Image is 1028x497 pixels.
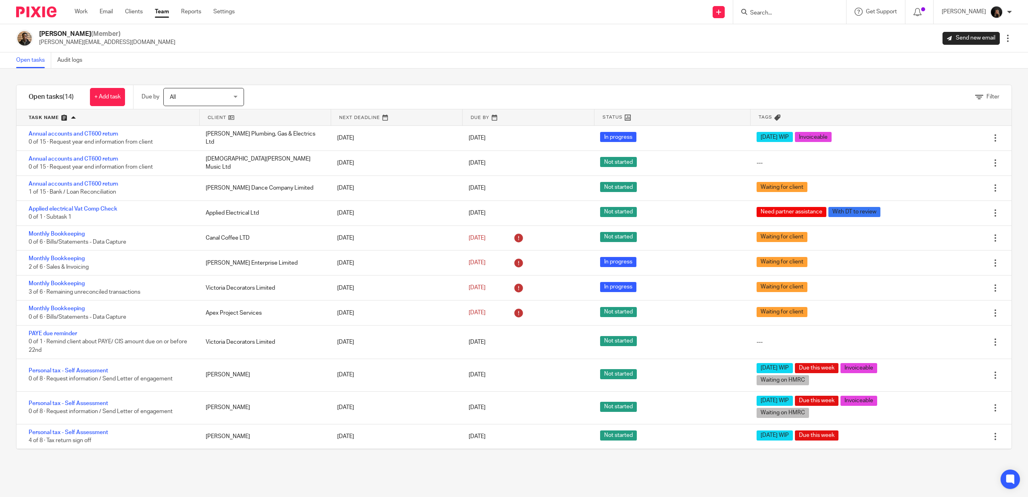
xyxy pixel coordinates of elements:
[198,126,329,150] div: [PERSON_NAME] Plumbing, Gas & Electrics Ltd
[329,180,461,196] div: [DATE]
[29,264,89,270] span: 2 of 6 · Sales & Invoicing
[757,430,793,441] span: [DATE] WIP
[198,399,329,416] div: [PERSON_NAME]
[603,114,623,121] span: Status
[469,235,486,241] span: [DATE]
[29,368,108,374] a: Personal tax - Self Assessment
[757,408,809,418] span: Waiting on HMRC
[943,32,1000,45] a: Send new email
[329,399,461,416] div: [DATE]
[29,438,91,443] span: 4 of 8 · Tax return sign off
[29,289,140,295] span: 3 of 6 · Remaining unreconciled transactions
[29,256,85,261] a: Monthly Bookkeeping
[29,164,153,170] span: 0 of 15 · Request year end information from client
[198,230,329,246] div: Canal Coffee LTD
[795,132,832,142] span: Invoiceable
[170,94,176,100] span: All
[600,336,637,346] span: Not started
[469,285,486,291] span: [DATE]
[142,93,159,101] p: Due by
[795,430,838,441] span: Due this week
[757,396,793,406] span: [DATE] WIP
[329,130,461,146] div: [DATE]
[29,214,71,220] span: 0 of 1 · Subtask 1
[329,367,461,383] div: [DATE]
[469,405,486,411] span: [DATE]
[29,239,126,245] span: 0 of 6 · Bills/Statements - Data Capture
[757,257,807,267] span: Waiting for client
[329,255,461,271] div: [DATE]
[757,338,763,346] div: ---
[181,8,201,16] a: Reports
[29,401,108,406] a: Personal tax - Self Assessment
[600,232,637,242] span: Not started
[600,207,637,217] span: Not started
[469,339,486,345] span: [DATE]
[749,10,822,17] input: Search
[16,30,33,47] img: WhatsApp%20Image%202025-04-23%20.jpg
[469,160,486,166] span: [DATE]
[759,114,772,121] span: Tags
[29,93,74,101] h1: Open tasks
[469,135,486,141] span: [DATE]
[125,8,143,16] a: Clients
[29,181,118,187] a: Annual accounts and CT600 return
[63,94,74,100] span: (14)
[840,396,877,406] span: Invoiceable
[600,182,637,192] span: Not started
[29,376,173,382] span: 0 of 8 · Request information / Send Letter of engagement
[29,331,77,336] a: PAYE due reminder
[986,94,999,100] span: Filter
[757,159,763,167] div: ---
[600,430,637,441] span: Not started
[16,6,56,17] img: Pixie
[795,396,838,406] span: Due this week
[39,38,175,46] p: [PERSON_NAME][EMAIL_ADDRESS][DOMAIN_NAME]
[757,232,807,242] span: Waiting for client
[757,282,807,292] span: Waiting for client
[757,375,809,385] span: Waiting on HMRC
[600,307,637,317] span: Not started
[213,8,235,16] a: Settings
[75,8,88,16] a: Work
[29,156,118,162] a: Annual accounts and CT600 return
[600,402,637,412] span: Not started
[329,230,461,246] div: [DATE]
[840,363,877,373] span: Invoiceable
[757,182,807,192] span: Waiting for client
[990,6,1003,19] img: 455A9867.jpg
[600,132,636,142] span: In progress
[757,363,793,373] span: [DATE] WIP
[757,207,826,217] span: Need partner assistance
[469,210,486,216] span: [DATE]
[469,372,486,378] span: [DATE]
[29,430,108,435] a: Personal tax - Self Assessment
[600,157,637,167] span: Not started
[91,31,121,37] span: (Member)
[198,428,329,445] div: [PERSON_NAME]
[329,428,461,445] div: [DATE]
[29,306,85,311] a: Monthly Bookkeeping
[600,369,637,379] span: Not started
[329,205,461,221] div: [DATE]
[90,88,125,106] a: + Add task
[866,9,897,15] span: Get Support
[469,185,486,191] span: [DATE]
[469,310,486,315] span: [DATE]
[329,305,461,321] div: [DATE]
[198,151,329,175] div: [DEMOGRAPHIC_DATA][PERSON_NAME] Music Ltd
[39,30,175,38] h2: [PERSON_NAME]
[600,257,636,267] span: In progress
[469,260,486,266] span: [DATE]
[100,8,113,16] a: Email
[198,255,329,271] div: [PERSON_NAME] Enterprise Limited
[198,305,329,321] div: Apex Project Services
[29,339,187,353] span: 0 of 1 · Remind client about PAYE/ CIS amount due on or before 22nd
[942,8,986,16] p: [PERSON_NAME]
[29,409,173,415] span: 0 of 8 · Request information / Send Letter of engagement
[828,207,880,217] span: With DT to review
[29,131,118,137] a: Annual accounts and CT600 return
[155,8,169,16] a: Team
[29,206,117,212] a: Applied electrical Vat Comp Check
[757,307,807,317] span: Waiting for client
